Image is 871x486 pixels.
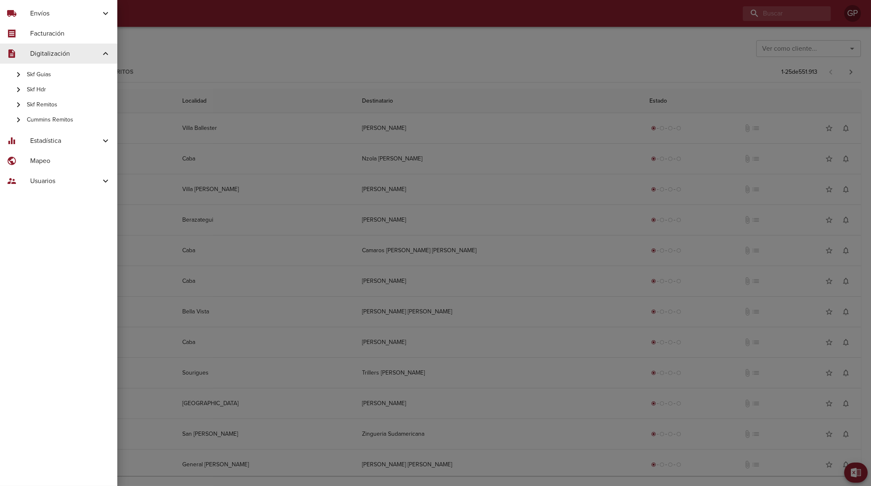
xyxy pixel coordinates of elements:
span: receipt [7,28,17,39]
span: Usuarios [30,176,101,186]
span: equalizer [7,136,17,146]
span: Facturación [30,28,111,39]
span: Cummins Remitos [27,116,111,124]
span: supervisor_account [7,176,17,186]
span: Skf Remitos [27,101,111,109]
span: Envíos [30,8,101,18]
span: Skf Hdr [27,85,111,94]
span: Digitalización [30,49,101,59]
span: Skf Guias [27,70,111,79]
span: Estadística [30,136,101,146]
span: description [7,49,17,59]
span: public [7,156,17,166]
span: Mapeo [30,156,111,166]
span: local_shipping [7,8,17,18]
